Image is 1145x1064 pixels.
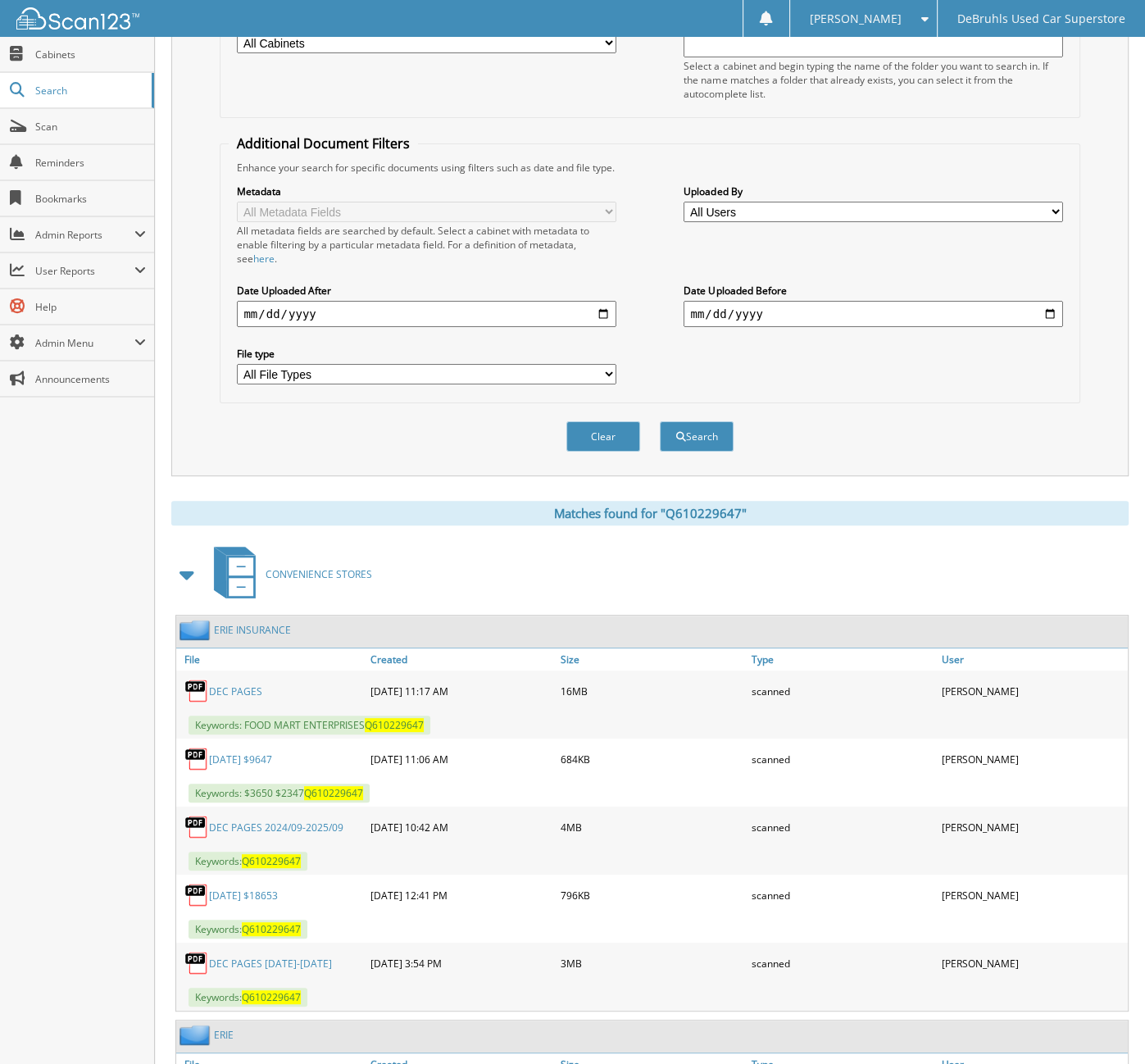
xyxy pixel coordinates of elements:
[237,301,616,327] input: start
[189,920,307,939] span: Keywords:
[237,347,616,361] label: File type
[684,301,1062,327] input: end
[747,879,938,912] div: scanned
[747,743,938,775] div: scanned
[304,786,363,800] span: Q610229647
[35,264,134,278] span: User Reports
[209,889,278,903] a: [DATE] $18653
[214,1028,234,1042] a: ERIE
[35,192,146,206] span: Bookmarks
[684,59,1062,101] div: Select a cabinet and begin typing the name of the folder you want to search in. If the name match...
[179,1025,214,1045] img: folder2.png
[938,675,1128,707] div: [PERSON_NAME]
[171,501,1129,525] div: Matches found for "Q610229647"
[557,743,747,775] div: 684KB
[253,252,275,266] a: here
[209,957,332,971] a: DEC PAGES [DATE]-[DATE]
[16,7,139,30] img: scan123-logo-white.svg
[184,815,209,839] img: PDF.png
[237,224,616,266] div: All metadata fields are searched by default. Select a cabinet with metadata to enable filtering b...
[184,679,209,703] img: PDF.png
[229,161,1070,175] div: Enhance your search for specific documents using filters such as date and file type.
[747,648,938,671] a: Type
[557,947,747,980] div: 3MB
[938,648,1128,671] a: User
[35,84,143,98] span: Search
[189,852,307,871] span: Keywords:
[35,156,146,170] span: Reminders
[229,134,418,152] legend: Additional Document Filters
[557,675,747,707] div: 16MB
[1063,985,1145,1064] iframe: Chat Widget
[810,14,902,24] span: [PERSON_NAME]
[209,821,343,834] a: DEC PAGES 2024/09-2025/09
[35,372,146,386] span: Announcements
[366,648,557,671] a: Created
[209,753,272,766] a: [DATE] $9647
[557,811,747,843] div: 4MB
[557,648,747,671] a: Size
[242,854,301,868] span: Q610229647
[179,620,214,640] img: folder2.png
[237,284,616,298] label: Date Uploaded After
[684,284,1062,298] label: Date Uploaded Before
[366,947,557,980] div: [DATE] 3:54 PM
[566,421,640,452] button: Clear
[366,675,557,707] div: [DATE] 11:17 AM
[660,421,734,452] button: Search
[204,542,372,607] a: CONVENIENCE STORES
[214,623,291,637] a: ERIE INSURANCE
[176,648,366,671] a: File
[242,990,301,1004] span: Q610229647
[35,300,146,314] span: Help
[242,922,301,936] span: Q610229647
[366,811,557,843] div: [DATE] 10:42 AM
[747,947,938,980] div: scanned
[237,184,616,198] label: Metadata
[184,883,209,907] img: PDF.png
[938,879,1128,912] div: [PERSON_NAME]
[266,567,372,581] span: CONVENIENCE STORES
[365,718,424,732] span: Q610229647
[189,716,430,734] span: Keywords: FOOD MART ENTERPRISES
[189,988,307,1007] span: Keywords:
[684,184,1062,198] label: Uploaded By
[938,743,1128,775] div: [PERSON_NAME]
[938,947,1128,980] div: [PERSON_NAME]
[35,120,146,134] span: Scan
[189,784,370,803] span: Keywords: $3650 $2347
[184,951,209,975] img: PDF.png
[747,811,938,843] div: scanned
[957,14,1125,24] span: DeBruhls Used Car Superstore
[557,879,747,912] div: 796KB
[35,228,134,242] span: Admin Reports
[938,811,1128,843] div: [PERSON_NAME]
[184,747,209,771] img: PDF.png
[747,675,938,707] div: scanned
[366,879,557,912] div: [DATE] 12:41 PM
[35,48,146,61] span: Cabinets
[35,336,134,350] span: Admin Menu
[366,743,557,775] div: [DATE] 11:06 AM
[209,684,262,698] a: DEC PAGES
